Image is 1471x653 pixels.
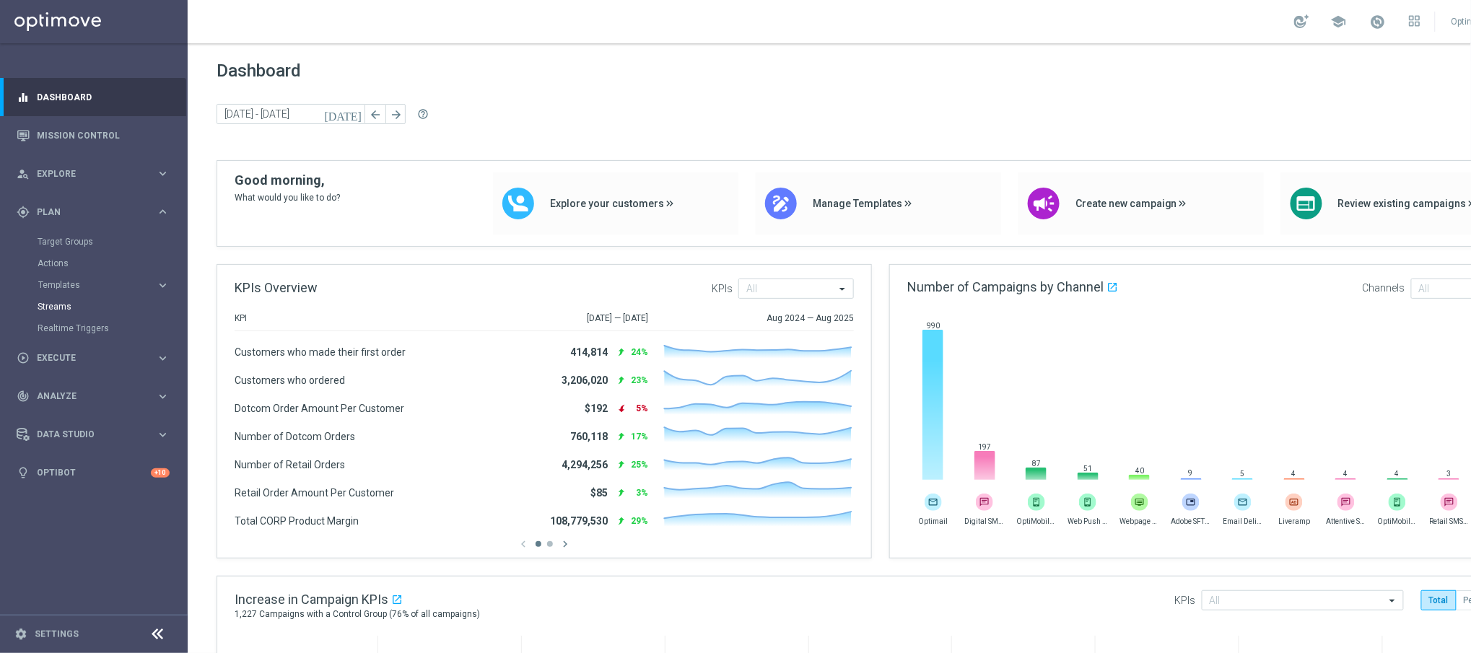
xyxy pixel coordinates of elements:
[16,168,170,180] button: person_search Explore keyboard_arrow_right
[37,454,151,492] a: Optibot
[37,116,170,154] a: Mission Control
[17,78,170,116] div: Dashboard
[16,206,170,218] button: gps_fixed Plan keyboard_arrow_right
[38,274,186,296] div: Templates
[17,167,156,180] div: Explore
[35,630,79,639] a: Settings
[16,352,170,364] button: play_circle_outline Execute keyboard_arrow_right
[38,296,186,317] div: Streams
[17,454,170,492] div: Optibot
[17,390,156,403] div: Analyze
[17,428,156,441] div: Data Studio
[156,279,170,292] i: keyboard_arrow_right
[38,317,186,339] div: Realtime Triggers
[17,351,30,364] i: play_circle_outline
[38,279,170,291] button: Templates keyboard_arrow_right
[17,206,156,219] div: Plan
[38,231,186,253] div: Target Groups
[17,466,30,479] i: lightbulb
[151,468,170,478] div: +10
[17,116,170,154] div: Mission Control
[17,390,30,403] i: track_changes
[38,301,150,312] a: Streams
[16,92,170,103] button: equalizer Dashboard
[16,130,170,141] button: Mission Control
[17,206,30,219] i: gps_fixed
[156,167,170,180] i: keyboard_arrow_right
[16,467,170,478] button: lightbulb Optibot +10
[38,281,156,289] div: Templates
[1331,14,1347,30] span: school
[14,628,27,641] i: settings
[37,430,156,439] span: Data Studio
[38,253,186,274] div: Actions
[37,78,170,116] a: Dashboard
[16,429,170,440] button: Data Studio keyboard_arrow_right
[17,167,30,180] i: person_search
[38,258,150,269] a: Actions
[37,208,156,216] span: Plan
[38,281,141,289] span: Templates
[17,91,30,104] i: equalizer
[16,390,170,402] button: track_changes Analyze keyboard_arrow_right
[156,205,170,219] i: keyboard_arrow_right
[38,323,150,334] a: Realtime Triggers
[156,351,170,365] i: keyboard_arrow_right
[156,390,170,403] i: keyboard_arrow_right
[156,428,170,442] i: keyboard_arrow_right
[37,354,156,362] span: Execute
[37,392,156,400] span: Analyze
[38,236,150,247] a: Target Groups
[17,351,156,364] div: Execute
[37,170,156,178] span: Explore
